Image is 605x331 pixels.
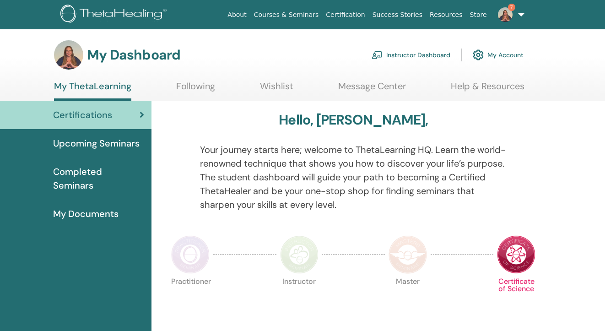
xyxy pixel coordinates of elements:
[53,136,140,150] span: Upcoming Seminars
[369,6,426,23] a: Success Stories
[53,165,144,192] span: Completed Seminars
[54,81,131,101] a: My ThetaLearning
[389,235,427,274] img: Master
[171,278,210,316] p: Practitioner
[389,278,427,316] p: Master
[53,108,112,122] span: Certifications
[508,4,515,11] span: 7
[497,235,535,274] img: Certificate of Science
[426,6,466,23] a: Resources
[250,6,323,23] a: Courses & Seminars
[280,235,319,274] img: Instructor
[322,6,368,23] a: Certification
[372,51,383,59] img: chalkboard-teacher.svg
[200,143,507,212] p: Your journey starts here; welcome to ThetaLearning HQ. Learn the world-renowned technique that sh...
[260,81,293,98] a: Wishlist
[473,45,524,65] a: My Account
[224,6,250,23] a: About
[451,81,524,98] a: Help & Resources
[280,278,319,316] p: Instructor
[87,47,180,63] h3: My Dashboard
[54,40,83,70] img: default.jpg
[498,7,513,22] img: default.jpg
[53,207,119,221] span: My Documents
[171,235,210,274] img: Practitioner
[338,81,406,98] a: Message Center
[60,5,170,25] img: logo.png
[372,45,450,65] a: Instructor Dashboard
[466,6,491,23] a: Store
[473,47,484,63] img: cog.svg
[279,112,428,128] h3: Hello, [PERSON_NAME],
[176,81,215,98] a: Following
[497,278,535,316] p: Certificate of Science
